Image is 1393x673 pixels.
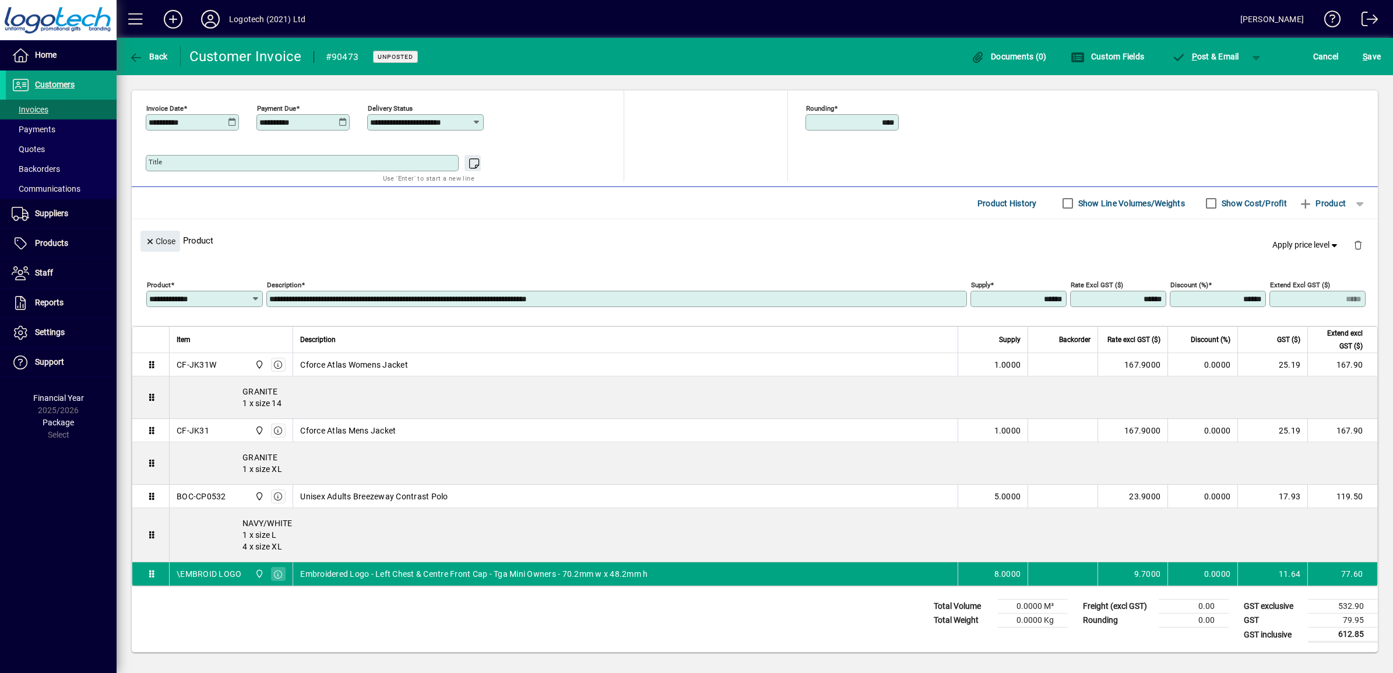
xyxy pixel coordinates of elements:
[177,491,226,502] div: BOC-CP0532
[145,232,175,251] span: Close
[1219,198,1287,209] label: Show Cost/Profit
[170,376,1377,418] div: GRANITE 1 x size 14
[1105,359,1160,371] div: 167.9000
[1363,52,1367,61] span: S
[1191,333,1230,346] span: Discount (%)
[1293,193,1352,214] button: Product
[1076,198,1185,209] label: Show Line Volumes/Weights
[1068,46,1147,67] button: Custom Fields
[140,231,180,252] button: Close
[1310,46,1342,67] button: Cancel
[1237,419,1307,442] td: 25.19
[1167,485,1237,508] td: 0.0000
[147,281,171,289] mat-label: Product
[35,209,68,218] span: Suppliers
[1105,425,1160,436] div: 167.9000
[1166,46,1245,67] button: Post & Email
[1307,353,1377,376] td: 167.90
[129,52,168,61] span: Back
[6,41,117,70] a: Home
[1105,568,1160,580] div: 9.7000
[368,104,413,112] mat-label: Delivery status
[1299,194,1346,213] span: Product
[1308,628,1378,642] td: 612.85
[6,100,117,119] a: Invoices
[43,418,74,427] span: Package
[994,568,1021,580] span: 8.0000
[154,9,192,30] button: Add
[252,358,265,371] span: Central
[1192,52,1197,61] span: P
[971,52,1047,61] span: Documents (0)
[177,425,209,436] div: CF-JK31
[928,614,998,628] td: Total Weight
[170,442,1377,484] div: GRANITE 1 x size XL
[1167,353,1237,376] td: 0.0000
[252,424,265,437] span: Central
[6,119,117,139] a: Payments
[12,145,45,154] span: Quotes
[257,104,296,112] mat-label: Payment due
[1363,47,1381,66] span: ave
[300,359,408,371] span: Cforce Atlas Womens Jacket
[300,333,336,346] span: Description
[170,508,1377,562] div: NAVY/WHITE 1 x size L 4 x size XL
[1077,600,1159,614] td: Freight (excl GST)
[300,568,648,580] span: Embroidered Logo - Left Chest & Centre Front Cap - Tga Mini Owners - 70.2mm w x 48.2mm h
[928,600,998,614] td: Total Volume
[1167,419,1237,442] td: 0.0000
[1237,353,1307,376] td: 25.19
[1238,614,1308,628] td: GST
[1315,327,1363,353] span: Extend excl GST ($)
[1237,485,1307,508] td: 17.93
[994,359,1021,371] span: 1.0000
[1315,2,1341,40] a: Knowledge Base
[35,298,64,307] span: Reports
[1107,333,1160,346] span: Rate excl GST ($)
[1237,562,1307,586] td: 11.64
[1159,600,1229,614] td: 0.00
[252,490,265,503] span: Central
[33,393,84,403] span: Financial Year
[1238,628,1308,642] td: GST inclusive
[12,125,55,134] span: Payments
[1071,281,1123,289] mat-label: Rate excl GST ($)
[998,614,1068,628] td: 0.0000 Kg
[12,184,80,193] span: Communications
[252,568,265,580] span: Central
[806,104,834,112] mat-label: Rounding
[977,194,1037,213] span: Product History
[1172,52,1239,61] span: ost & Email
[1240,10,1304,29] div: [PERSON_NAME]
[189,47,302,66] div: Customer Invoice
[1277,333,1300,346] span: GST ($)
[994,425,1021,436] span: 1.0000
[999,333,1021,346] span: Supply
[35,327,65,337] span: Settings
[973,193,1042,214] button: Product History
[326,48,359,66] div: #90473
[6,348,117,377] a: Support
[117,46,181,67] app-page-header-button: Back
[6,259,117,288] a: Staff
[300,425,396,436] span: Cforce Atlas Mens Jacket
[146,104,184,112] mat-label: Invoice date
[1071,52,1144,61] span: Custom Fields
[132,219,1378,262] div: Product
[1344,231,1372,259] button: Delete
[35,268,53,277] span: Staff
[6,199,117,228] a: Suppliers
[12,164,60,174] span: Backorders
[1238,600,1308,614] td: GST exclusive
[35,238,68,248] span: Products
[300,491,448,502] span: Unisex Adults Breezeway Contrast Polo
[1268,235,1345,256] button: Apply price level
[35,80,75,89] span: Customers
[1167,562,1237,586] td: 0.0000
[971,281,990,289] mat-label: Supply
[1270,281,1330,289] mat-label: Extend excl GST ($)
[229,10,305,29] div: Logotech (2021) Ltd
[1159,614,1229,628] td: 0.00
[6,159,117,179] a: Backorders
[138,235,183,246] app-page-header-button: Close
